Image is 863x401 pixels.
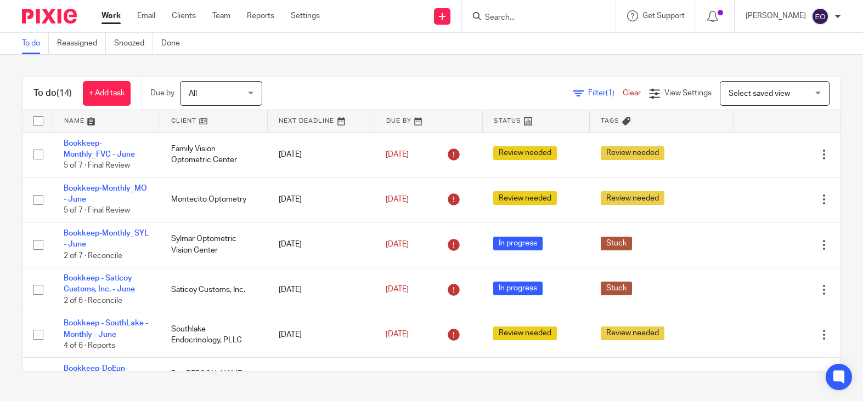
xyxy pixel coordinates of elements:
[268,132,375,177] td: [DATE]
[64,230,149,248] a: Bookkeep-Monthly_SYL - June
[623,89,641,97] a: Clear
[64,252,122,260] span: 2 of 7 · Reconcile
[22,33,49,54] a: To do
[160,312,268,357] td: Southlake Endocrinology, PLLC
[268,312,375,357] td: [DATE]
[601,282,632,295] span: Stuck
[811,8,829,25] img: svg%3E
[160,267,268,312] td: Saticoy Customs, Inc.
[601,191,664,205] span: Review needed
[114,33,153,54] a: Snoozed
[150,88,174,99] p: Due by
[601,237,632,250] span: Stuck
[64,319,148,338] a: Bookkeep - SouthLake - Monthly - June
[64,162,130,169] span: 5 of 7 · Final Review
[160,132,268,177] td: Family Vision Optometric Center
[484,13,583,23] input: Search
[386,240,409,248] span: [DATE]
[268,267,375,312] td: [DATE]
[161,33,188,54] a: Done
[101,10,121,21] a: Work
[57,33,106,54] a: Reassigned
[22,9,77,24] img: Pixie
[268,177,375,222] td: [DATE]
[493,326,557,340] span: Review needed
[64,140,135,158] a: Bookkeep-Monthly_FVC - June
[601,118,619,124] span: Tags
[64,207,130,215] span: 5 of 7 · Final Review
[64,365,128,383] a: Bookkeep-DoEun-Monthly - June
[64,185,147,203] a: Bookkeep-Monthly_MO - June
[189,90,197,98] span: All
[386,196,409,203] span: [DATE]
[601,326,664,340] span: Review needed
[291,10,320,21] a: Settings
[386,331,409,339] span: [DATE]
[57,89,72,98] span: (14)
[160,177,268,222] td: Montecito Optometry
[64,297,122,305] span: 2 of 6 · Reconcile
[493,191,557,205] span: Review needed
[493,237,543,250] span: In progress
[601,146,664,160] span: Review needed
[64,274,135,293] a: Bookkeep - Saticoy Customs, Inc. - June
[606,89,614,97] span: (1)
[83,81,131,106] a: + Add task
[746,10,806,21] p: [PERSON_NAME]
[493,282,543,295] span: In progress
[64,342,115,350] span: 4 of 6 · Reports
[212,10,230,21] a: Team
[664,89,712,97] span: View Settings
[33,88,72,99] h1: To do
[247,10,274,21] a: Reports
[137,10,155,21] a: Email
[642,12,685,20] span: Get Support
[588,89,623,97] span: Filter
[268,222,375,267] td: [DATE]
[729,90,790,98] span: Select saved view
[386,151,409,158] span: [DATE]
[172,10,196,21] a: Clients
[386,286,409,294] span: [DATE]
[493,146,557,160] span: Review needed
[160,222,268,267] td: Sylmar Optometric Vision Center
